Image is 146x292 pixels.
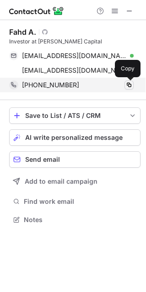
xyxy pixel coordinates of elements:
[25,178,97,185] span: Add to email campaign
[22,81,79,89] span: [PHONE_NUMBER]
[25,112,124,119] div: Save to List / ATS / CRM
[9,195,141,208] button: Find work email
[9,37,141,46] div: Investor at [PERSON_NAME] Capital
[25,134,123,141] span: AI write personalized message
[9,5,64,16] img: ContactOut v5.3.10
[9,213,141,226] button: Notes
[24,216,137,224] span: Notes
[22,66,127,74] span: [EMAIL_ADDRESS][DOMAIN_NAME]
[22,52,127,60] span: [EMAIL_ADDRESS][DOMAIN_NAME]
[9,173,141,190] button: Add to email campaign
[9,107,141,124] button: save-profile-one-click
[9,129,141,146] button: AI write personalized message
[9,27,36,37] div: Fahd A.
[25,156,60,163] span: Send email
[9,151,141,168] button: Send email
[24,197,137,206] span: Find work email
